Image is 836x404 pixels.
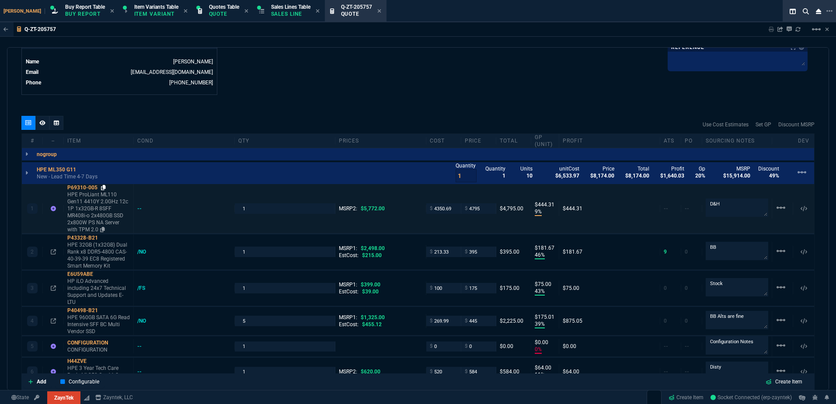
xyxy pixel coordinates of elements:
[776,315,786,325] mat-icon: Example home icon
[535,281,555,288] p: $75.00
[500,343,527,350] div: $0.00
[31,368,34,375] p: 6
[776,340,786,351] mat-icon: Example home icon
[500,248,527,255] div: $395.00
[664,285,667,291] span: 0
[535,320,545,328] p: 39%
[786,6,799,17] nx-icon: Split Panels
[825,26,829,33] a: Hide Workbench
[660,137,681,144] div: ATS
[465,343,467,350] span: $
[131,69,213,75] a: [EMAIL_ADDRESS][DOMAIN_NAME]
[430,368,432,375] span: $
[26,80,41,86] span: Phone
[339,245,422,252] div: MSRP1:
[685,249,688,255] span: 0
[535,364,555,371] p: $64.00
[811,24,822,35] mat-icon: Example home icon
[341,4,372,10] span: Q-ZT-205757
[500,285,527,292] div: $175.00
[110,8,114,15] nx-icon: Close Tab
[137,285,153,292] div: /FS
[776,282,786,293] mat-icon: Example home icon
[361,282,380,288] span: $399.00
[69,378,99,386] p: Configurable
[776,246,786,256] mat-icon: Example home icon
[67,358,130,365] div: H44ZVE
[465,368,467,375] span: $
[3,8,45,14] span: [PERSON_NAME]
[535,201,555,208] p: $444.31
[25,78,213,87] tr: undefined
[51,205,56,212] nx-icon: Item not found in Business Central. The quote is still valid.
[9,394,31,401] a: Global State
[26,69,38,75] span: Email
[535,244,555,251] p: $181.67
[37,173,98,180] p: New - Lead Time 4-7 Days
[430,248,432,255] span: $
[361,369,380,375] span: $620.00
[461,137,496,144] div: price
[271,10,310,17] p: Sales Line
[685,369,689,375] span: --
[335,137,426,144] div: prices
[37,166,76,173] p: HPE ML350 G11
[244,8,248,15] nx-icon: Close Tab
[339,368,422,375] div: MSRP2:
[341,10,372,17] p: Quote
[535,313,555,320] p: $175.01
[51,369,56,375] nx-icon: Item not found in Business Central. The quote is still valid.
[37,151,57,158] p: nogroup
[209,10,239,17] p: Quote
[361,245,385,251] span: $2,498.00
[711,394,792,401] span: Socket Connected (erp-zayntek)
[22,137,43,144] div: #
[67,314,130,335] p: HPE 960GB SATA 6G Read Intensive SFF BC Multi Vendor SSD
[24,26,56,33] p: Q-ZT-205757
[681,137,702,144] div: PO
[826,7,833,15] nx-icon: Open New Tab
[51,249,56,255] nx-icon: Open In Opposite Panel
[339,281,422,288] div: MSRP1:
[67,307,130,314] div: P40498-B21
[430,205,432,212] span: $
[664,343,668,349] span: --
[31,248,34,255] p: 2
[361,314,385,320] span: $1,325.00
[65,4,105,10] span: Buy Report Table
[500,317,527,324] div: $2,225.00
[535,208,542,216] p: 9%
[31,317,34,324] p: 4
[37,378,46,386] p: Add
[456,162,477,169] p: Quantity
[235,137,336,144] div: qty
[271,4,310,10] span: Sales Lines Table
[703,121,749,129] a: Use Cost Estimates
[67,346,130,353] p: CONFIGURATION
[465,248,467,255] span: $
[430,317,432,324] span: $
[500,205,527,212] div: $4,795.00
[137,248,154,255] div: /NO
[339,288,422,295] div: EstCost:
[563,343,656,350] div: $0.00
[535,339,555,346] p: $0.00
[377,8,381,15] nx-icon: Close Tab
[812,6,825,17] nx-icon: Close Workbench
[31,285,34,292] p: 3
[93,394,136,401] a: msbcCompanyName
[67,278,130,306] p: HP iLO Advanced including 24x7 Technical Support and Updates E-LTU
[67,241,130,269] p: HPE 32GB (1x32GB) Dual Rank x8 DDR5-4800 CAS-40-39-39 EC8 Registered Smart Memory Kit
[465,317,467,324] span: $
[51,285,56,291] nx-icon: Open In Opposite Panel
[134,4,178,10] span: Item Variants Table
[64,137,134,144] div: Item
[465,205,467,212] span: $
[535,288,545,296] p: 43%
[430,285,432,292] span: $
[535,251,545,259] p: 46%
[339,205,422,212] div: MSRP2:
[134,137,235,144] div: cond
[759,376,809,387] a: Create Item
[776,202,786,213] mat-icon: Example home icon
